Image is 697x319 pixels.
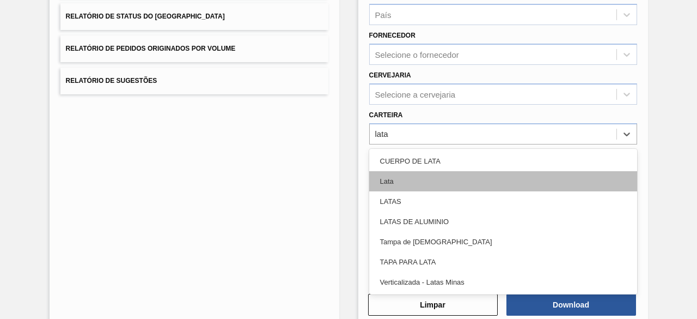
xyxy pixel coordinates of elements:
[369,191,637,212] div: LATAS
[60,3,328,30] button: Relatório de Status do [GEOGRAPHIC_DATA]
[60,35,328,62] button: Relatório de Pedidos Originados por Volume
[60,68,328,94] button: Relatório de Sugestões
[369,252,637,272] div: TAPA PARA LATA
[506,294,636,316] button: Download
[369,212,637,232] div: LATAS DE ALUMINIO
[369,272,637,292] div: Verticalizada - Latas Minas
[368,294,498,316] button: Limpar
[369,151,637,171] div: CUERPO DE LATA
[375,10,392,20] div: País
[369,71,411,79] label: Cervejaria
[66,77,157,85] span: Relatório de Sugestões
[66,45,236,52] span: Relatório de Pedidos Originados por Volume
[66,13,225,20] span: Relatório de Status do [GEOGRAPHIC_DATA]
[375,89,456,99] div: Selecione a cervejaria
[369,111,403,119] label: Carteira
[369,232,637,252] div: Tampa de [DEMOGRAPHIC_DATA]
[375,50,459,59] div: Selecione o fornecedor
[369,171,637,191] div: Lata
[369,32,415,39] label: Fornecedor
